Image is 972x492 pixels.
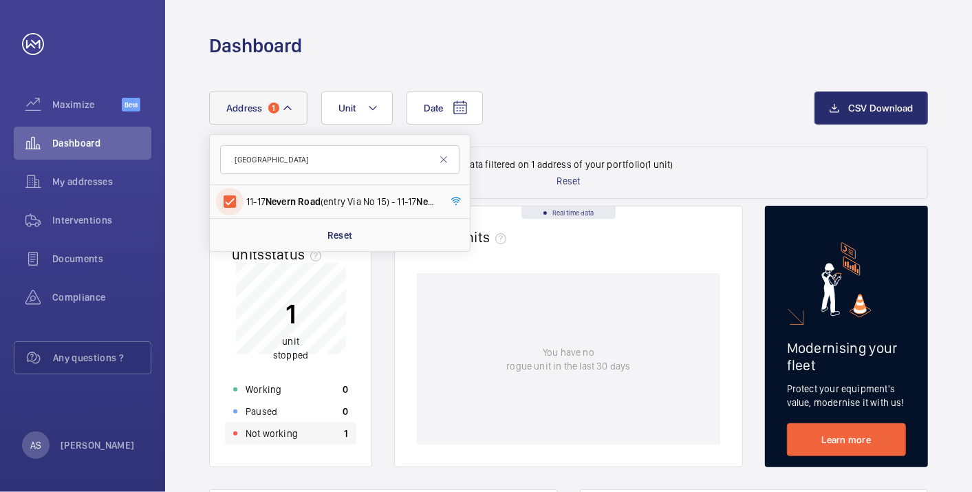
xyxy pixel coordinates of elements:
[53,351,151,365] span: Any questions ?
[344,427,348,440] p: 1
[61,438,135,452] p: [PERSON_NAME]
[407,92,483,125] button: Date
[268,103,279,114] span: 1
[327,228,353,242] p: Reset
[226,103,263,114] span: Address
[506,345,630,373] p: You have no rogue unit in the last 30 days
[338,103,356,114] span: Unit
[521,206,616,219] div: Real time data
[417,196,447,207] span: Nevern
[464,158,673,171] p: Data filtered on 1 address of your portfolio (1 unit)
[273,335,308,363] p: unit
[246,405,277,418] p: Paused
[52,175,151,189] span: My addresses
[424,103,444,114] span: Date
[52,213,151,227] span: Interventions
[209,33,302,58] h1: Dashboard
[52,252,151,266] span: Documents
[122,98,140,111] span: Beta
[52,290,151,304] span: Compliance
[298,196,321,207] span: Road
[265,246,327,263] span: status
[209,92,307,125] button: Address1
[787,382,906,409] p: Protect your equipment's value, modernise it with us!
[557,174,581,188] p: Reset
[343,383,348,396] p: 0
[246,427,298,440] p: Not working
[343,405,348,418] p: 0
[273,297,308,332] p: 1
[787,423,906,456] a: Learn more
[246,383,281,396] p: Working
[220,145,460,174] input: Search by address
[821,242,872,317] img: marketing-card.svg
[52,136,151,150] span: Dashboard
[52,98,122,111] span: Maximize
[814,92,928,125] button: CSV Download
[848,103,914,114] span: CSV Download
[457,228,512,246] span: units
[787,339,906,374] h2: Modernising your fleet
[266,196,296,207] span: Nevern
[321,92,393,125] button: Unit
[273,350,308,361] span: stopped
[246,195,435,208] span: 11-17 (entry Via No 15) - 11-17 ([STREET_ADDRESS]
[30,438,41,452] p: AS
